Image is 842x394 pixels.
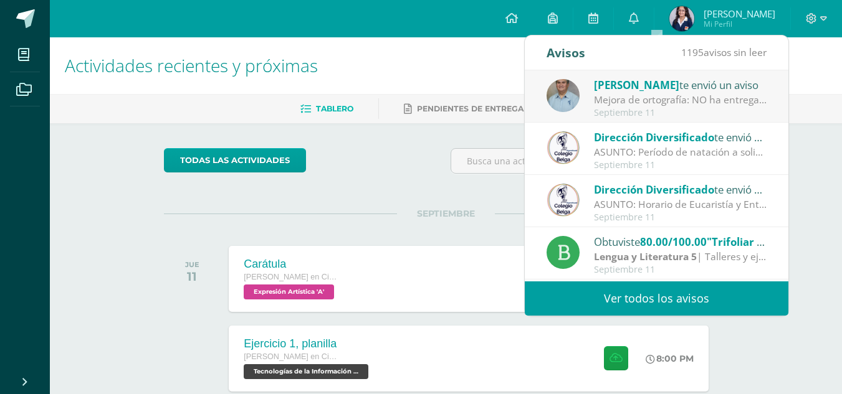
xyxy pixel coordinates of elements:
div: 11 [185,269,199,284]
div: JUE [185,260,199,269]
div: Obtuviste en [594,233,767,250]
a: Tablero [300,99,353,119]
div: te envió un aviso [594,77,767,93]
a: Ver todos los avisos [525,281,788,316]
div: Mejora de ortografía: NO ha entregado mejora de ortografía [594,93,767,107]
span: 1195 [681,45,704,59]
span: avisos sin leer [681,45,767,59]
span: Mi Perfil [704,19,775,29]
span: SEPTIEMBRE [397,208,495,219]
span: [PERSON_NAME] en Ciencias y Letras [244,352,337,361]
div: Carátula [244,258,337,271]
span: Tablero [316,104,353,113]
div: ASUNTO: Período de natación a solicitud de graduandas: ASUNTO: Período de natación a solicitud de... [594,145,767,159]
div: ASUNTO: Horario de Eucaristía y Entrega Simbólica de Títulos: ASUNTO: Horario de Eucaristía y Ent... [594,197,767,212]
strong: Lengua y Literatura 5 [594,250,697,263]
div: Septiembre 11 [594,160,767,171]
span: "Trifoliar Libro 10 min" [707,235,826,249]
img: 544bf8086bc8165e313644037ea68f8d.png [547,131,580,164]
span: [PERSON_NAME] en Ciencias y Letras [244,273,337,281]
a: Pendientes de entrega [404,99,524,119]
span: Expresión Artística 'A' [244,284,334,299]
img: 5b95fb31ce165f59b8e7309a55f651c9.png [547,79,580,112]
div: Ejercicio 1, planilla [244,337,371,350]
div: 8:00 PM [646,353,694,364]
div: | Talleres y ejercicios [594,250,767,264]
span: Dirección Diversificado [594,130,714,144]
div: te envió un aviso [594,181,767,197]
img: 544bf8086bc8165e313644037ea68f8d.png [547,184,580,217]
span: [PERSON_NAME] [594,78,679,92]
span: [PERSON_NAME] [704,7,775,20]
img: 27b5924c4eccadfd3ff0ae24cfc3d94a.png [669,6,694,31]
span: 80.00/100.00 [640,235,707,249]
div: Septiembre 11 [594,108,767,118]
div: Avisos [547,35,585,70]
div: Septiembre 11 [594,212,767,223]
span: Actividades recientes y próximas [65,54,318,77]
a: todas las Actividades [164,148,306,172]
div: Septiembre 11 [594,265,767,275]
span: Pendientes de entrega [417,104,524,113]
span: Dirección Diversificado [594,182,714,197]
span: Tecnologías de la Información y la Comunicación 5 'A' [244,364,368,379]
div: te envió un aviso [594,129,767,145]
input: Busca una actividad próxima aquí... [451,149,727,173]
